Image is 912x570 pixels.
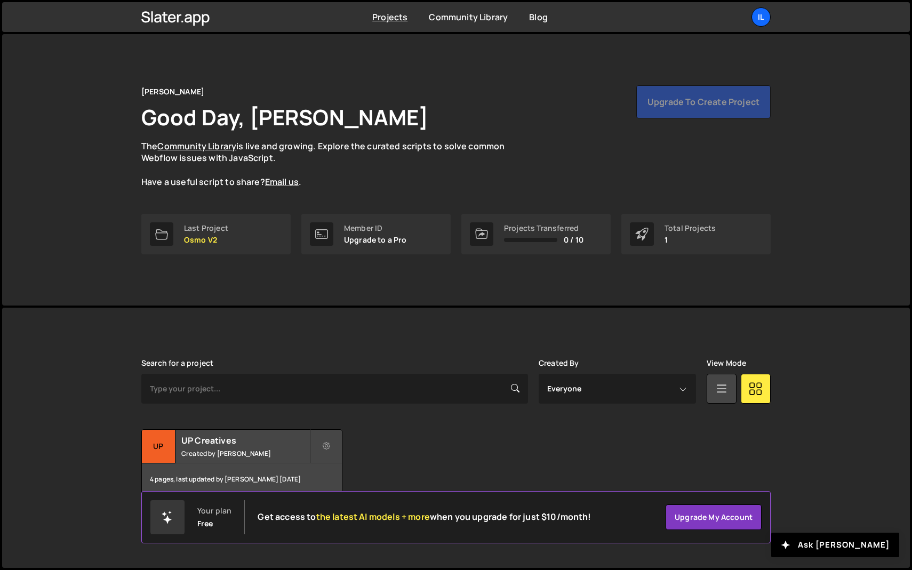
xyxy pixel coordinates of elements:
[564,236,583,244] span: 0 / 10
[666,504,762,530] a: Upgrade my account
[751,7,771,27] a: Il
[707,359,746,367] label: View Mode
[141,359,213,367] label: Search for a project
[429,11,508,23] a: Community Library
[141,214,291,254] a: Last Project Osmo V2
[141,85,204,98] div: [PERSON_NAME]
[181,435,310,446] h2: UP Creatives
[504,224,583,232] div: Projects Transferred
[771,533,899,557] button: Ask [PERSON_NAME]
[157,140,236,152] a: Community Library
[265,176,299,188] a: Email us
[141,374,528,404] input: Type your project...
[344,224,407,232] div: Member ID
[665,236,716,244] p: 1
[184,236,228,244] p: Osmo V2
[316,511,430,523] span: the latest AI models + more
[141,102,428,132] h1: Good Day, [PERSON_NAME]
[141,140,525,188] p: The is live and growing. Explore the curated scripts to solve common Webflow issues with JavaScri...
[344,236,407,244] p: Upgrade to a Pro
[197,507,231,515] div: Your plan
[665,224,716,232] div: Total Projects
[181,449,310,458] small: Created by [PERSON_NAME]
[184,224,228,232] div: Last Project
[258,512,591,522] h2: Get access to when you upgrade for just $10/month!
[197,519,213,528] div: Free
[141,429,342,496] a: UP UP Creatives Created by [PERSON_NAME] 4 pages, last updated by [PERSON_NAME] [DATE]
[529,11,548,23] a: Blog
[539,359,579,367] label: Created By
[372,11,407,23] a: Projects
[142,463,342,495] div: 4 pages, last updated by [PERSON_NAME] [DATE]
[142,430,175,463] div: UP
